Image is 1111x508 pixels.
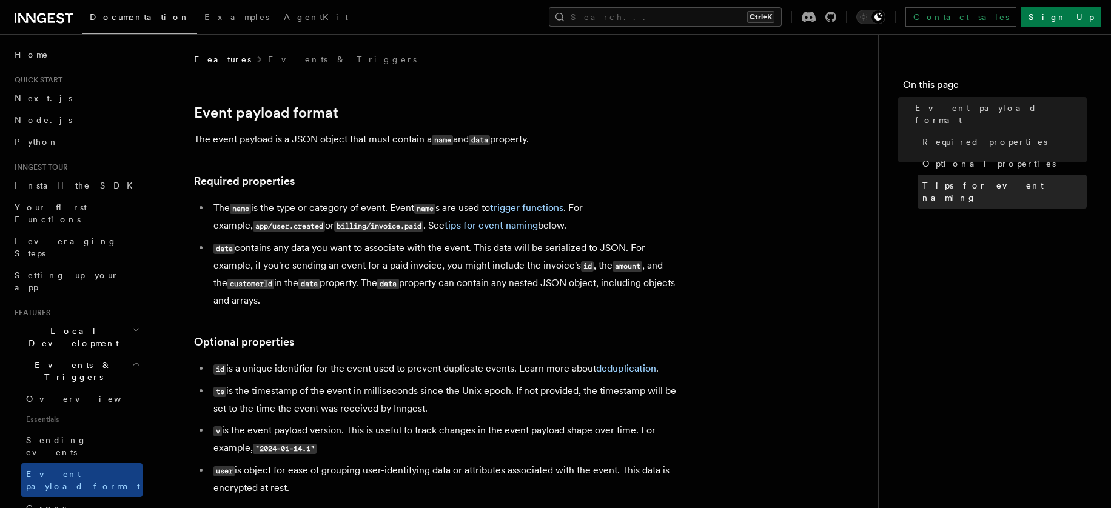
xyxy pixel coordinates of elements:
li: is a unique identifier for the event used to prevent duplicate events. Learn more about . [210,360,679,378]
a: Event payload format [21,463,143,497]
a: Next.js [10,87,143,109]
span: Your first Functions [15,202,87,224]
button: Events & Triggers [10,354,143,388]
button: Local Development [10,320,143,354]
span: Tips for event naming [922,179,1087,204]
a: Documentation [82,4,197,34]
span: Node.js [15,115,72,125]
a: Event payload format [910,97,1087,131]
span: Required properties [922,136,1047,148]
code: data [469,135,490,145]
a: Sign Up [1021,7,1101,27]
span: Features [10,308,50,318]
button: Search...Ctrl+K [549,7,782,27]
code: name [230,204,251,214]
a: Sending events [21,429,143,463]
kbd: Ctrl+K [747,11,774,23]
a: Examples [197,4,277,33]
code: id [213,364,226,375]
span: Leveraging Steps [15,236,117,258]
li: contains any data you want to associate with the event. This data will be serialized to JSON. For... [210,239,679,309]
span: Setting up your app [15,270,119,292]
span: Inngest tour [10,162,68,172]
span: Examples [204,12,269,22]
a: Required properties [194,173,295,190]
span: Home [15,48,49,61]
code: id [581,261,594,272]
a: Node.js [10,109,143,131]
code: name [432,135,453,145]
code: "2024-01-14.1" [253,444,317,454]
span: Python [15,137,59,147]
code: app/user.created [253,221,325,232]
a: Python [10,131,143,153]
h4: On this page [903,78,1087,97]
code: ts [213,387,226,397]
span: AgentKit [284,12,348,22]
a: Overview [21,388,143,410]
span: Events & Triggers [10,359,132,383]
li: is the event payload version. This is useful to track changes in the event payload shape over tim... [210,422,679,457]
a: trigger functions [490,202,563,213]
a: Required properties [918,131,1087,153]
span: Event payload format [26,469,140,491]
code: data [298,279,320,289]
span: Next.js [15,93,72,103]
a: Install the SDK [10,175,143,196]
p: The event payload is a JSON object that must contain a and property. [194,131,679,149]
a: Optional properties [194,333,294,350]
a: Events & Triggers [268,53,417,65]
span: Quick start [10,75,62,85]
span: Overview [26,394,151,404]
code: billing/invoice.paid [334,221,423,232]
code: amount [613,261,642,272]
span: Essentials [21,410,143,429]
span: Optional properties [922,158,1056,170]
span: Install the SDK [15,181,140,190]
li: is the timestamp of the event in milliseconds since the Unix epoch. If not provided, the timestam... [210,383,679,417]
code: data [213,244,235,254]
code: user [213,466,235,476]
button: Toggle dark mode [856,10,885,24]
span: Sending events [26,435,87,457]
a: Home [10,44,143,65]
a: tips for event naming [445,219,538,231]
code: customerId [227,279,274,289]
code: name [414,204,435,214]
li: The is the type or category of event. Event s are used to . For example, or . See below. [210,199,679,235]
span: Documentation [90,12,190,22]
span: Features [194,53,251,65]
span: Event payload format [915,102,1087,126]
a: Contact sales [905,7,1016,27]
a: Setting up your app [10,264,143,298]
code: data [377,279,398,289]
code: v [213,426,222,436]
a: Optional properties [918,153,1087,175]
a: AgentKit [277,4,355,33]
a: Tips for event naming [918,175,1087,209]
span: Local Development [10,325,132,349]
a: Your first Functions [10,196,143,230]
a: Event payload format [194,104,338,121]
a: deduplication [596,363,656,374]
a: Leveraging Steps [10,230,143,264]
